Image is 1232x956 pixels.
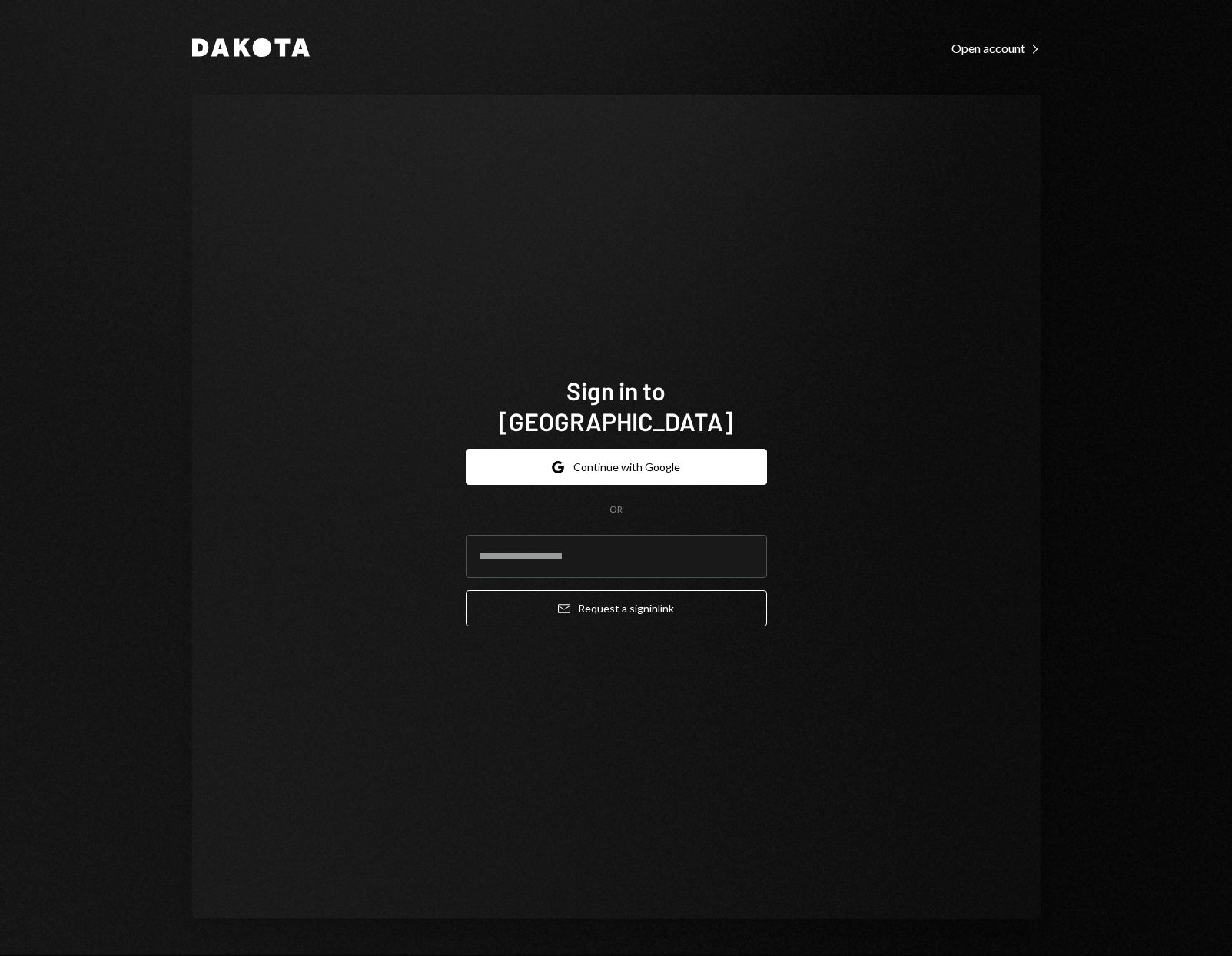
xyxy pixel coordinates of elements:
[466,375,767,437] h1: Sign in to [GEOGRAPHIC_DATA]
[951,41,1041,56] div: Open account
[951,39,1041,56] a: Open account
[466,449,767,485] button: Continue with Google
[466,590,767,626] button: Request a signinlink
[609,503,623,516] div: OR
